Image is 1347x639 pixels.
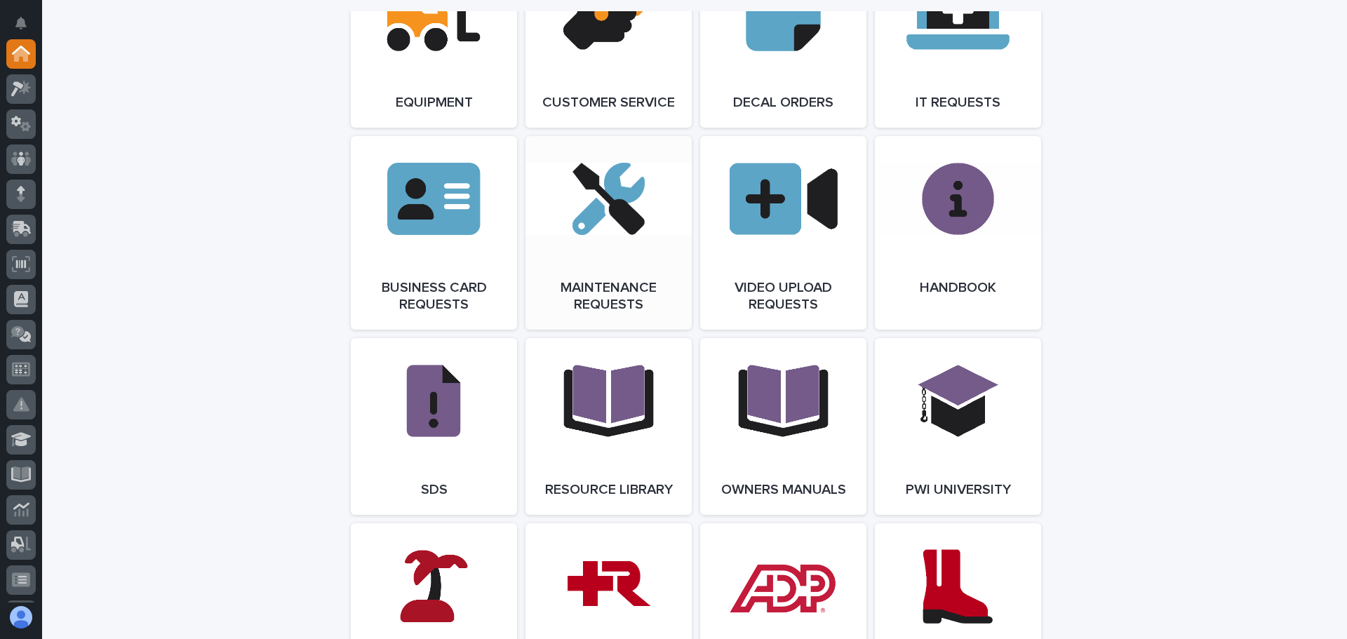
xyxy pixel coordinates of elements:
[700,338,866,515] a: Owners Manuals
[6,603,36,632] button: users-avatar
[875,338,1041,515] a: PWI University
[6,8,36,38] button: Notifications
[18,17,36,39] div: Notifications
[875,136,1041,330] a: Handbook
[351,338,517,515] a: SDS
[700,136,866,330] a: Video Upload Requests
[525,136,692,330] a: Maintenance Requests
[351,136,517,330] a: Business Card Requests
[525,338,692,515] a: Resource Library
